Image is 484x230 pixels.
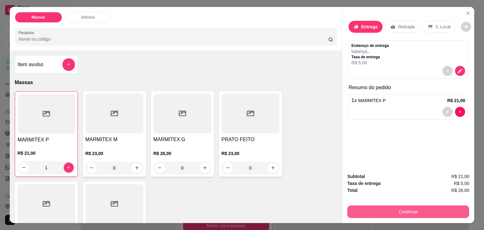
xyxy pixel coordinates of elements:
[351,55,389,60] p: Taxa de entrega
[451,173,469,180] span: R$ 21,00
[200,163,210,173] button: increase-product-quantity
[351,97,385,104] p: 1 x
[398,24,415,30] p: Retirada
[19,163,29,173] button: decrease-product-quantity
[87,163,97,173] button: decrease-product-quantity
[18,136,75,144] h4: MARMITEX P
[358,98,386,103] span: MARMITEX P
[222,136,279,143] h4: PRATO FEITO
[351,48,389,55] p: balança , ,
[19,36,328,42] input: Pesquisa
[451,187,469,194] span: R$ 26,00
[15,79,337,86] p: Massas
[349,84,468,91] p: Resumo do pedido
[455,107,465,117] button: decrease-product-quantity
[19,30,36,35] label: Pesquisa
[85,136,143,143] h4: MARMITEX M
[361,24,377,30] p: Entrega
[347,205,469,218] button: Continuar
[223,163,233,173] button: decrease-product-quantity
[32,15,45,20] p: Massas
[347,174,365,179] strong: Subtotal
[347,181,381,186] strong: Taxa de entrega
[463,8,473,18] button: Close
[351,43,389,48] p: Endereço de entrega
[442,107,452,117] button: decrease-product-quantity
[461,22,471,32] button: decrease-product-quantity
[347,188,357,193] strong: Total
[132,163,142,173] button: increase-product-quantity
[18,150,75,156] p: R$ 21,00
[81,15,95,20] p: Bebidas
[153,136,211,143] h4: MARMITEX G
[64,163,74,173] button: increase-product-quantity
[268,163,278,173] button: increase-product-quantity
[155,163,165,173] button: decrease-product-quantity
[435,24,450,30] p: C.Local
[442,66,452,76] button: decrease-product-quantity
[18,61,43,68] h4: Item avulso
[454,180,469,187] span: R$ 5,00
[455,66,465,76] button: decrease-product-quantity
[62,58,75,71] button: add-separate-item
[351,60,389,66] p: R$ 5,00
[447,97,465,104] p: R$ 21,00
[153,150,211,157] p: R$ 26,00
[85,150,143,157] p: R$ 23,00
[222,150,279,157] p: R$ 23,00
